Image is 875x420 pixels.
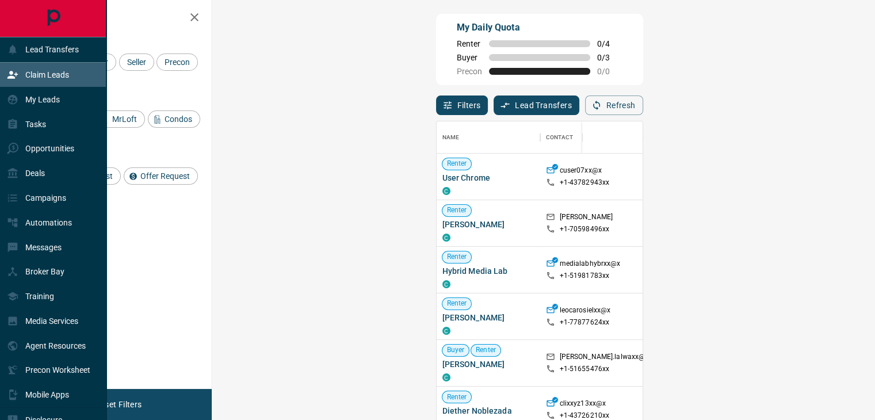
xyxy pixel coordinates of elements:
span: User Chrome [442,172,534,184]
button: Lead Transfers [494,96,579,115]
div: Offer Request [124,167,198,185]
p: [PERSON_NAME].lalwaxx@x [560,352,649,364]
span: MrLoft [108,114,141,124]
span: Seller [123,58,150,67]
div: condos.ca [442,373,450,381]
div: Seller [119,54,154,71]
span: Buyer [457,53,482,62]
div: Name [442,121,460,154]
span: [PERSON_NAME] [442,219,534,230]
p: [PERSON_NAME] [560,212,613,224]
span: Diether Noblezada [442,405,534,417]
span: Buyer [442,345,469,355]
div: MrLoft [95,110,145,128]
p: +1- 77877624xx [560,318,610,327]
span: Renter [442,205,472,215]
span: Renter [442,392,472,402]
p: +1- 43782943xx [560,178,610,188]
span: 0 / 0 [597,67,622,76]
span: Offer Request [136,171,194,181]
button: Filters [436,96,488,115]
span: [PERSON_NAME] [442,358,534,370]
div: condos.ca [442,187,450,195]
p: +1- 51655476xx [560,364,610,374]
button: Reset Filters [87,395,149,414]
div: Precon [156,54,198,71]
span: Renter [442,159,472,169]
span: Renter [442,252,472,262]
span: Condos [161,114,196,124]
p: medialabhybrxx@x [560,259,621,271]
span: Renter [442,299,472,308]
span: Renter [471,345,500,355]
div: condos.ca [442,327,450,335]
p: clixxyz13xx@x [560,399,606,411]
div: Name [437,121,540,154]
p: +1- 51981783xx [560,271,610,281]
span: 0 / 4 [597,39,622,48]
p: My Daily Quota [457,21,622,35]
span: [PERSON_NAME] [442,312,534,323]
div: Condos [148,110,200,128]
div: condos.ca [442,234,450,242]
p: +1- 70598496xx [560,224,610,234]
span: Precon [161,58,194,67]
p: leocarosielxx@x [560,306,611,318]
span: Hybrid Media Lab [442,265,534,277]
p: cuser07xx@x [560,166,602,178]
h2: Filters [37,12,200,25]
span: Precon [457,67,482,76]
div: condos.ca [442,280,450,288]
div: Contact [546,121,574,154]
span: Renter [457,39,482,48]
span: 0 / 3 [597,53,622,62]
button: Refresh [585,96,643,115]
